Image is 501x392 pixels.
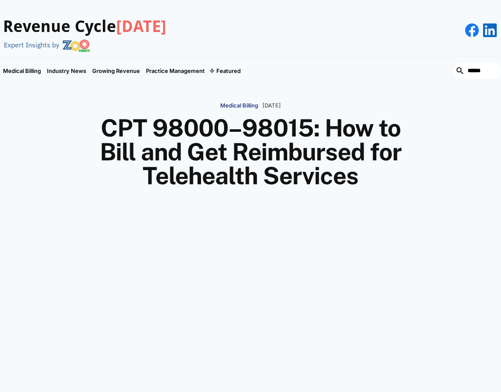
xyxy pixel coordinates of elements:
[84,116,417,188] h1: CPT 98000–98015: How to Bill and Get Reimbursed for Telehealth Services
[116,17,166,36] span: [DATE]
[262,102,281,109] p: [DATE]
[89,57,143,85] a: Growing Revenue
[220,102,258,109] p: Medical Billing
[143,57,208,85] a: Practice Management
[3,17,166,37] h3: Revenue Cycle
[4,41,59,49] div: Expert Insights by
[220,98,258,112] a: Medical Billing
[216,67,241,74] div: Featured
[44,57,89,85] a: Industry News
